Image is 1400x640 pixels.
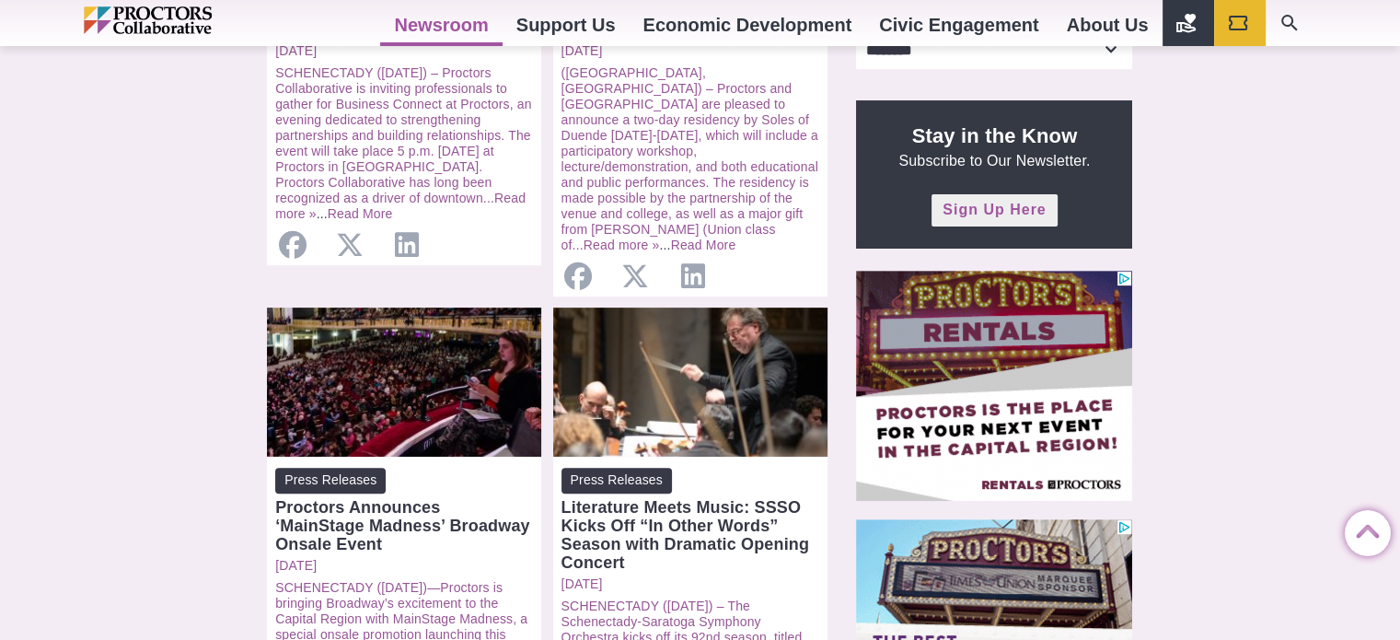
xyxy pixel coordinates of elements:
a: ([GEOGRAPHIC_DATA], [GEOGRAPHIC_DATA]) – Proctors and [GEOGRAPHIC_DATA] are pleased to announce a... [561,65,818,252]
a: Back to Top [1345,511,1382,548]
p: ... [561,65,819,253]
span: Press Releases [561,468,672,493]
div: Proctors Announces ‘MainStage Madness’ Broadway Onsale Event [275,498,533,553]
p: Subscribe to Our Newsletter. [878,122,1110,170]
img: Proctors logo [84,6,291,34]
a: [DATE] [561,43,819,59]
iframe: Advertisement [856,271,1132,501]
a: Read more » [275,191,526,221]
a: Read More [328,206,393,221]
a: [DATE] [275,558,533,574]
p: ... [275,65,533,222]
a: Read More [671,238,736,252]
a: Sign Up Here [931,194,1057,227]
span: Press Releases [275,468,386,493]
a: Press Releases Proctors Announces ‘MainStage Madness’ Broadway Onsale Event [275,468,533,553]
a: [DATE] [275,43,533,59]
select: Select category [856,32,1132,69]
a: Press Releases Literature Meets Music: SSSO Kicks Off “In Other Words” Season with Dramatic Openi... [561,468,819,571]
a: [DATE] [561,576,819,592]
a: Read more » [584,238,660,252]
div: Literature Meets Music: SSSO Kicks Off “In Other Words” Season with Dramatic Opening Concert [561,498,819,572]
a: SCHENECTADY ([DATE]) – Proctors Collaborative is inviting professionals to gather for Business Co... [275,65,531,205]
strong: Stay in the Know [912,124,1078,147]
